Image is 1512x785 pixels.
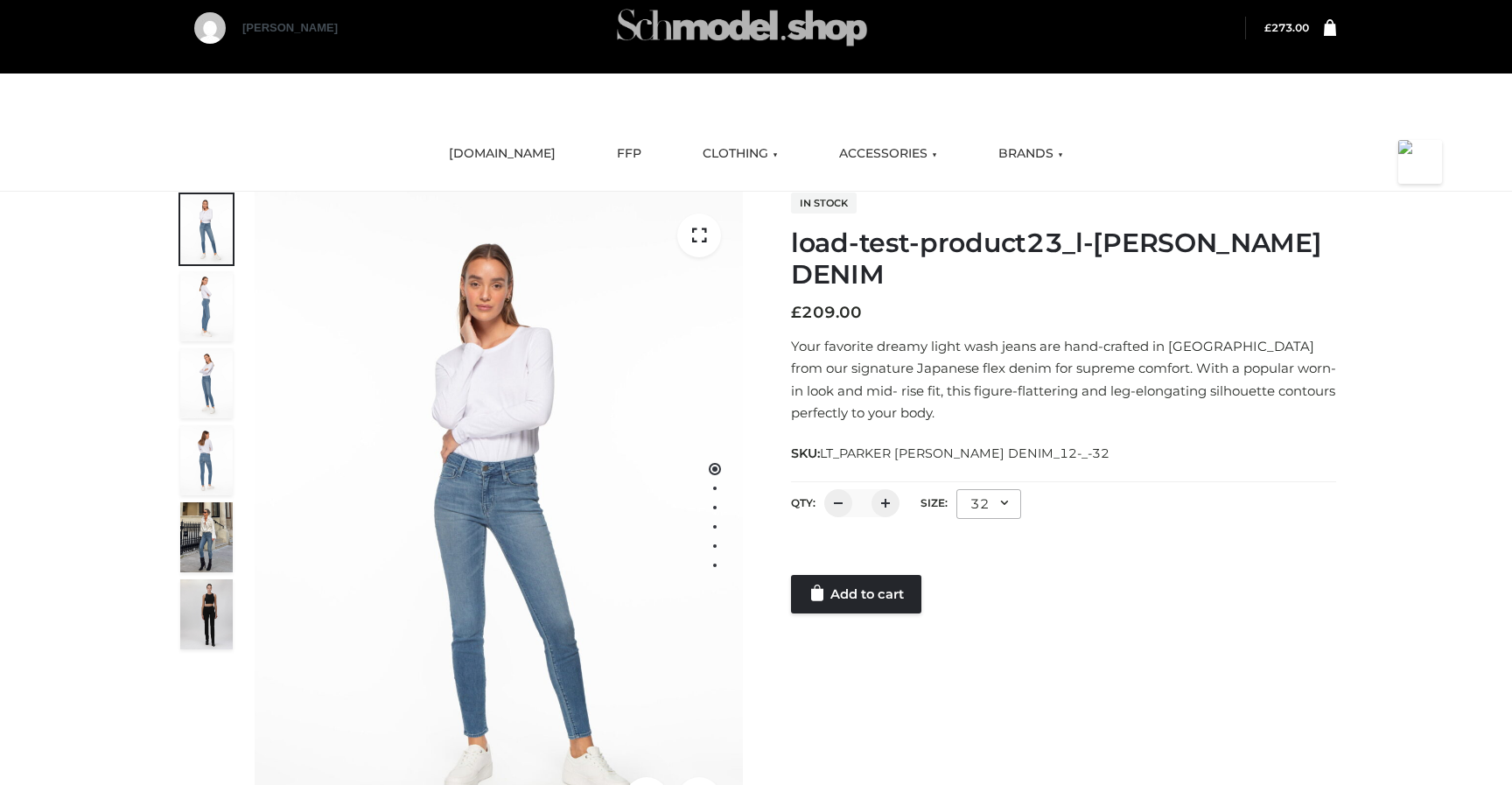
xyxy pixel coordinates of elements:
[180,194,233,264] img: 2001KLX-Ava-skinny-cove-1-scaled_9b141654-9513-48e5-b76c-3dc7db129200.jpg
[604,135,654,173] a: FFP
[436,135,569,173] a: [DOMAIN_NAME]
[791,335,1336,424] p: Your favorite dreamy light wash jeans are hand-crafted in [GEOGRAPHIC_DATA] from our signature Ja...
[689,135,791,173] a: CLOTHING
[180,348,233,418] img: 2001KLX-Ava-skinny-cove-3-scaled_eb6bf915-b6b9-448f-8c6c-8cabb27fd4b2.jpg
[180,425,233,495] img: 2001KLX-Ava-skinny-cove-2-scaled_32c0e67e-5e94-449c-a916-4c02a8c03427.jpg
[791,443,1111,464] span: SKU:
[791,303,801,322] span: £
[920,496,948,509] label: Size:
[791,193,857,214] span: In stock
[1264,21,1271,34] span: £
[180,502,233,572] img: Bowery-Skinny_Cove-1.jpg
[1264,21,1309,34] a: £273.00
[180,579,233,649] img: 49df5f96394c49d8b5cbdcda3511328a.HD-1080p-2.5Mbps-49301101_thumbnail.jpg
[956,489,1021,519] div: 32
[791,228,1336,291] h1: load-test-product23_l-[PERSON_NAME] DENIM
[791,303,862,322] bdi: 209.00
[180,271,233,341] img: 2001KLX-Ava-skinny-cove-4-scaled_4636a833-082b-4702-abec-fd5bf279c4fc.jpg
[791,575,921,613] a: Add to cart
[242,21,338,66] a: [PERSON_NAME]
[826,135,950,173] a: ACCESSORIES
[1264,21,1309,34] bdi: 273.00
[820,445,1109,461] span: LT_PARKER [PERSON_NAME] DENIM_12-_-32
[985,135,1076,173] a: BRANDS
[791,496,815,509] label: QTY:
